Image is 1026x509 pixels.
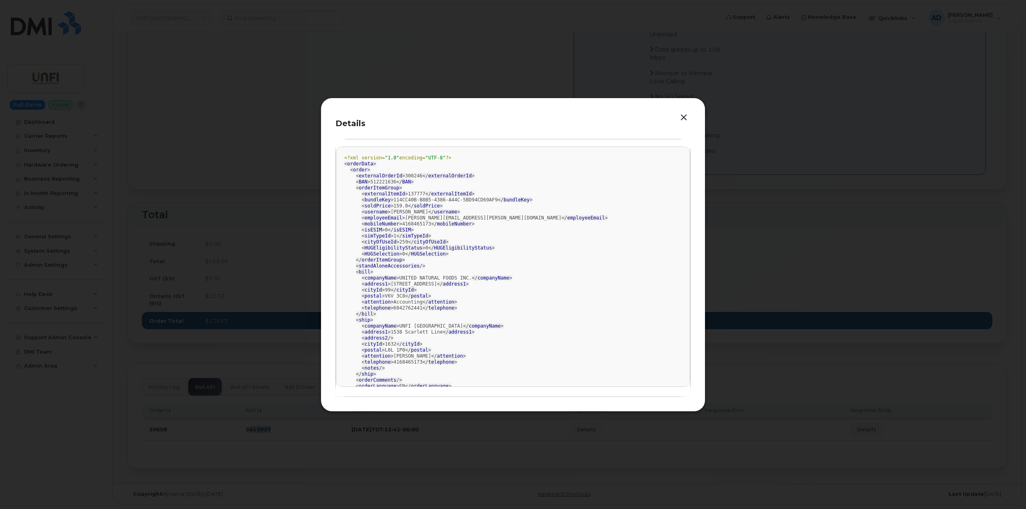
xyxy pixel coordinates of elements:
span: < /> [356,377,402,383]
span: externalOrderId [428,173,472,179]
span: </ > [396,341,422,347]
span: companyName [477,275,509,281]
span: address1 [448,329,472,335]
span: address1 [443,281,466,287]
span: ship [359,317,370,323]
span: order [353,167,368,173]
span: < > [356,383,399,389]
span: < > [362,293,385,299]
span: < > [362,281,390,287]
span: employeeEmail [567,215,605,221]
span: mobileNumber [365,221,400,227]
span: < > [362,203,394,209]
span: </ > [408,239,448,245]
span: < /> [362,365,385,371]
span: < > [362,245,425,251]
span: < > [362,221,402,227]
span: orderLanguage [411,383,448,389]
span: < > [362,209,390,215]
span: < > [362,239,399,245]
span: address1 [365,329,388,335]
span: </ > [422,173,475,179]
span: HUGSelection [365,251,400,257]
span: simTypeId [365,233,391,239]
span: "UTF-8" [425,155,446,161]
span: ship [362,371,373,377]
span: telephone [365,359,391,365]
span: BAN [359,179,368,185]
span: attention [365,299,391,305]
span: cityId [396,287,414,293]
span: username [434,209,457,215]
span: address1 [365,281,388,287]
span: < > [356,179,370,185]
span: < > [362,197,394,203]
span: isESIM [365,227,382,233]
span: </ > [463,323,503,329]
span: < > [356,317,373,323]
span: orderItemGroup [362,257,402,263]
span: < > [356,269,373,275]
span: soldPrice [365,203,391,209]
span: employeeEmail [365,215,402,221]
span: cityId [402,341,420,347]
span: < > [362,233,394,239]
span: </ > [405,293,431,299]
span: </ > [428,245,495,251]
span: </ > [498,197,533,203]
span: </ > [405,251,448,257]
span: attention [437,353,463,359]
span: < > [362,329,390,335]
span: soldPrice [414,203,440,209]
span: < > [362,323,399,329]
span: < > [362,215,405,221]
span: postal [365,293,382,299]
span: BAN [402,179,411,185]
span: orderData [347,161,373,167]
span: HUGEligibilityStatus [434,245,492,251]
span: </ > [405,383,452,389]
span: bill [362,311,373,317]
span: </ > [422,359,457,365]
span: telephone [428,305,454,311]
span: < > [362,275,399,281]
span: attention [428,299,454,305]
span: < > [362,341,385,347]
span: bundleKey [365,197,391,203]
span: HUGSelection [411,251,446,257]
span: </ > [437,281,469,287]
span: </ > [356,257,405,263]
span: standAloneAccessories [359,263,420,269]
span: </ > [396,233,431,239]
span: </ > [561,215,608,221]
span: </ > [431,353,466,359]
span: </ > [428,209,460,215]
span: <?xml version= encoding= ?> [344,155,451,161]
span: HUGEligibilityStatus [365,245,423,251]
span: simTypeId [402,233,428,239]
span: < > [362,347,385,353]
span: < > [356,173,405,179]
span: bill [359,269,370,275]
span: isESIM [394,227,411,233]
span: </ > [356,311,376,317]
span: </ > [425,191,475,197]
span: orderItemGroup [359,185,399,191]
span: </ > [356,371,376,377]
span: < > [350,167,370,173]
span: </ > [431,221,475,227]
span: < > [362,305,394,311]
span: username [365,209,388,215]
span: orderComments [359,377,396,383]
span: cityId [365,287,382,293]
span: "1.0" [385,155,399,161]
span: postal [365,347,382,353]
span: companyName [469,323,501,329]
span: </ > [443,329,475,335]
span: companyName [365,323,396,329]
span: telephone [428,359,454,365]
span: < > [362,227,385,233]
span: </ > [472,275,512,281]
span: </ > [408,203,443,209]
span: companyName [365,275,396,281]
